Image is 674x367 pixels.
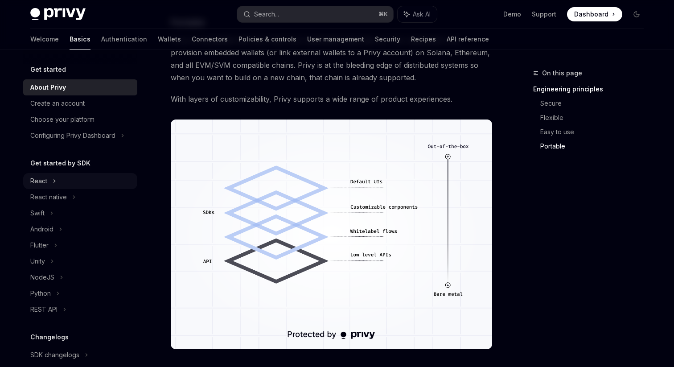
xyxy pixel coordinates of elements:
div: Android [30,224,53,235]
a: Easy to use [540,125,651,139]
div: React [30,176,47,186]
img: dark logo [30,8,86,21]
div: NodeJS [30,272,54,283]
div: Flutter [30,240,49,251]
span: On this page [542,68,582,78]
div: Unity [30,256,45,267]
h5: Get started [30,64,66,75]
span: Dashboard [574,10,608,19]
a: Secure [540,96,651,111]
div: Configuring Privy Dashboard [30,130,115,141]
div: Choose your platform [30,114,95,125]
img: images/Customization.png [171,120,492,349]
a: Create an account [23,95,137,111]
a: Security [375,29,400,50]
a: Choose your platform [23,111,137,128]
span: With layers of customizability, Privy supports a wide range of product experiences. [171,93,492,105]
a: Flexible [540,111,651,125]
a: User management [307,29,364,50]
span: ⌘ K [378,11,388,18]
a: Portable [540,139,651,153]
span: Privy is compatible with any chain your application operates on. Your application can provision e... [171,34,492,84]
a: About Privy [23,79,137,95]
a: Dashboard [567,7,622,21]
button: Ask AI [398,6,437,22]
div: React native [30,192,67,202]
h5: Changelogs [30,332,69,342]
button: Search...⌘K [237,6,393,22]
div: SDK changelogs [30,350,79,360]
a: Engineering principles [533,82,651,96]
a: Authentication [101,29,147,50]
div: Search... [254,9,279,20]
button: Toggle dark mode [629,7,644,21]
a: Welcome [30,29,59,50]
div: About Privy [30,82,66,93]
a: Support [532,10,556,19]
a: Policies & controls [238,29,296,50]
div: Python [30,288,51,299]
a: Demo [503,10,521,19]
a: Wallets [158,29,181,50]
div: REST API [30,304,58,315]
h5: Get started by SDK [30,158,90,169]
div: Create an account [30,98,85,109]
a: Basics [70,29,90,50]
a: Connectors [192,29,228,50]
a: API reference [447,29,489,50]
a: Recipes [411,29,436,50]
div: Swift [30,208,45,219]
span: Ask AI [413,10,431,19]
